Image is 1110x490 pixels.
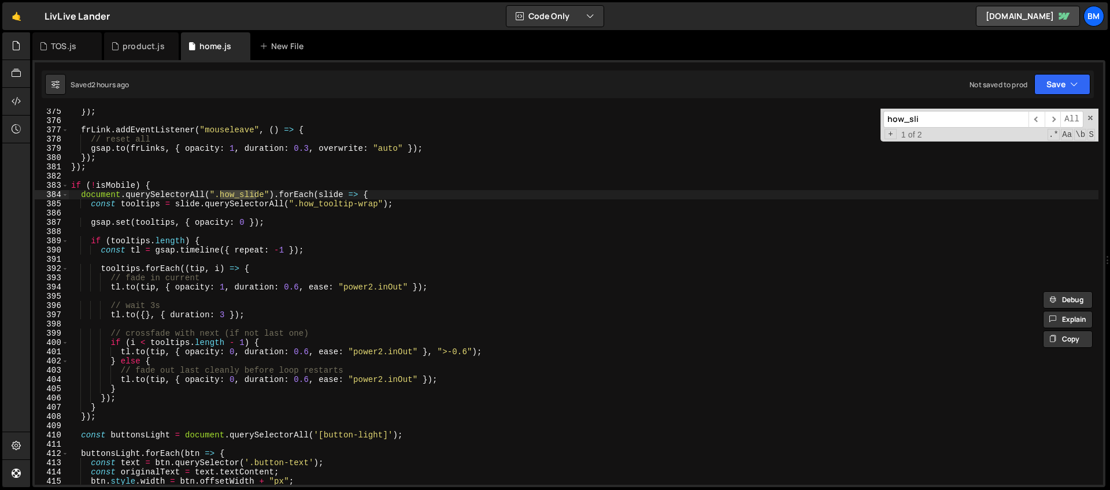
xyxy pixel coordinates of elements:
div: 393 [35,273,69,283]
span: Toggle Replace mode [885,129,897,139]
div: 407 [35,403,69,412]
div: TOS.js [51,40,76,52]
div: 389 [35,236,69,246]
div: Saved [71,80,129,90]
div: home.js [199,40,231,52]
div: 409 [35,421,69,430]
button: Code Only [506,6,604,27]
div: 404 [35,375,69,384]
div: 380 [35,153,69,162]
div: 400 [35,338,69,347]
div: 414 [35,467,69,477]
div: 384 [35,190,69,199]
div: 394 [35,283,69,292]
span: ​ [1028,111,1045,128]
div: 411 [35,440,69,449]
div: Not saved to prod [970,80,1027,90]
span: CaseSensitive Search [1061,129,1073,140]
div: product.js [123,40,165,52]
div: 385 [35,199,69,209]
div: 388 [35,227,69,236]
div: 381 [35,162,69,172]
div: 386 [35,209,69,218]
div: 387 [35,218,69,227]
div: 408 [35,412,69,421]
span: Alt-Enter [1060,111,1083,128]
div: 406 [35,394,69,403]
span: Search In Selection [1087,129,1095,140]
div: 398 [35,320,69,329]
span: RegExp Search [1048,129,1060,140]
div: 396 [35,301,69,310]
div: 375 [35,107,69,116]
div: 382 [35,172,69,181]
div: 412 [35,449,69,458]
div: 410 [35,430,69,440]
div: 391 [35,255,69,264]
div: 376 [35,116,69,125]
div: 383 [35,181,69,190]
div: 378 [35,135,69,144]
button: Copy [1043,331,1093,348]
button: Debug [1043,291,1093,309]
div: 413 [35,458,69,467]
div: 2 hours ago [91,80,129,90]
button: Explain [1043,311,1093,328]
div: 401 [35,347,69,357]
div: 403 [35,366,69,375]
div: 392 [35,264,69,273]
div: 395 [35,292,69,301]
span: Whole Word Search [1074,129,1086,140]
span: 1 of 2 [897,130,927,139]
div: 402 [35,357,69,366]
div: 415 [35,477,69,486]
button: Save [1034,74,1090,95]
div: 390 [35,246,69,255]
div: New File [260,40,308,52]
a: 🤙 [2,2,31,30]
input: Search for [883,111,1028,128]
div: 399 [35,329,69,338]
div: LivLive Lander [45,9,110,23]
div: 397 [35,310,69,320]
a: [DOMAIN_NAME] [976,6,1080,27]
div: 377 [35,125,69,135]
div: 379 [35,144,69,153]
a: bm [1083,6,1104,27]
div: 405 [35,384,69,394]
span: ​ [1045,111,1061,128]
